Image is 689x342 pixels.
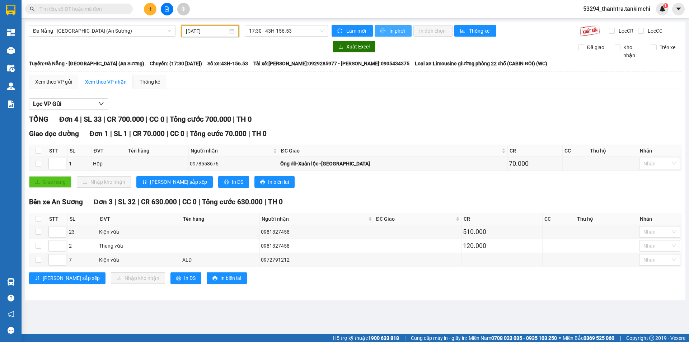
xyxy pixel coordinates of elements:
[218,176,249,188] button: printerIn DS
[129,130,131,138] span: |
[7,83,15,90] img: warehouse-icon
[368,335,399,341] strong: 1900 633 818
[59,115,78,123] span: Đơn 4
[186,130,188,138] span: |
[337,28,343,34] span: sync
[333,334,399,342] span: Hỗ trợ kỹ thuật:
[262,215,367,223] span: Người nhận
[8,327,14,334] span: message
[190,130,247,138] span: Tổng cước 70.000
[254,176,295,188] button: printerIn biên lai
[103,115,105,123] span: |
[170,272,201,284] button: printerIn DS
[148,6,153,11] span: plus
[389,27,406,35] span: In phơi
[460,28,466,34] span: bar-chart
[563,334,614,342] span: Miền Bắc
[252,130,267,138] span: TH 0
[30,6,35,11] span: search
[584,43,607,51] span: Đã giao
[90,130,109,138] span: Đơn 1
[7,29,15,36] img: dashboard-icon
[146,115,147,123] span: |
[29,130,79,138] span: Giao dọc đường
[92,145,127,157] th: ĐVT
[7,278,15,286] img: warehouse-icon
[170,115,231,123] span: Tổng cước 700.000
[84,115,102,123] span: SL 33
[346,27,367,35] span: Làm mới
[176,276,181,281] span: printer
[35,78,72,86] div: Xem theo VP gửi
[469,27,491,35] span: Thống kê
[268,198,283,206] span: TH 0
[99,228,179,236] div: Kiện vừa
[469,334,557,342] span: Miền Nam
[509,159,561,169] div: 70.000
[164,6,169,11] span: file-add
[186,27,228,35] input: 13/08/2025
[8,311,14,318] span: notification
[69,228,97,236] div: 23
[136,176,213,188] button: sort-ascending[PERSON_NAME] sắp xếp
[47,213,68,225] th: STT
[207,60,248,67] span: Số xe: 43H-156.53
[29,98,108,110] button: Lọc VP Gửi
[29,115,48,123] span: TỔNG
[110,130,112,138] span: |
[672,3,685,15] button: caret-down
[224,179,229,185] span: printer
[233,115,235,123] span: |
[249,25,324,36] span: 17:30 - 43H-156.53
[184,274,196,282] span: In DS
[150,178,207,186] span: [PERSON_NAME] sắp xếp
[411,334,467,342] span: Cung cấp máy in - giấy in:
[7,47,15,54] img: warehouse-icon
[577,4,656,13] span: 53294_thanhtra.tankimchi
[659,6,666,12] img: icon-new-feature
[33,25,171,36] span: Đà Nẵng - Sài Gòn (An Sương)
[93,160,125,168] div: Hộp
[144,3,156,15] button: plus
[580,25,600,37] img: 9k=
[7,100,15,108] img: solution-icon
[114,130,127,138] span: SL 1
[166,115,168,123] span: |
[462,213,543,225] th: CR
[167,130,168,138] span: |
[98,101,104,107] span: down
[657,43,678,51] span: Trên xe
[376,215,454,223] span: ĐC Giao
[133,130,165,138] span: CR 70.000
[99,242,179,250] div: Thùng vừa
[563,145,589,157] th: CC
[69,160,90,168] div: 1
[29,198,83,206] span: Bến xe An Sương
[137,198,139,206] span: |
[260,179,265,185] span: printer
[107,115,144,123] span: CR 700.000
[94,198,113,206] span: Đơn 3
[333,41,375,52] button: downloadXuất Excel
[261,256,373,264] div: 0972791212
[645,27,664,35] span: Lọc CC
[182,198,197,206] span: CC 0
[261,228,373,236] div: 0981327458
[33,99,61,108] span: Lọc VP Gửi
[253,60,409,67] span: Tài xế: [PERSON_NAME]:0929285977 - [PERSON_NAME]:0905434375
[29,61,144,66] b: Tuyến: Đà Nẵng - [GEOGRAPHIC_DATA] (An Sương)
[675,6,682,12] span: caret-down
[47,145,68,157] th: STT
[141,198,177,206] span: CR 630.000
[43,274,100,282] span: [PERSON_NAME] sắp xếp
[8,295,14,301] span: question-circle
[236,115,252,123] span: TH 0
[202,198,263,206] span: Tổng cước 630.000
[182,256,258,264] div: ALD
[463,241,541,251] div: 120.000
[77,176,131,188] button: downloadNhập kho nhận
[198,198,200,206] span: |
[142,179,147,185] span: sort-ascending
[140,78,160,86] div: Thống kê
[181,213,260,225] th: Tên hàng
